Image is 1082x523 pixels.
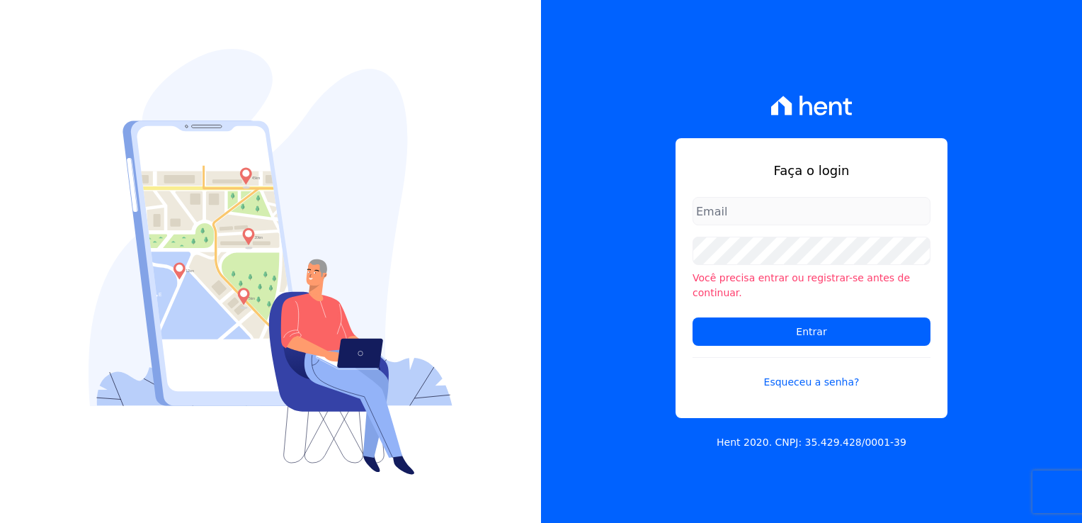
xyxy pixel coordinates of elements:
[89,49,452,475] img: Login
[693,197,930,225] input: Email
[693,357,930,390] a: Esqueceu a senha?
[693,161,930,180] h1: Faça o login
[693,271,930,300] li: Você precisa entrar ou registrar-se antes de continuar.
[693,317,930,346] input: Entrar
[717,435,906,450] p: Hent 2020. CNPJ: 35.429.428/0001-39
